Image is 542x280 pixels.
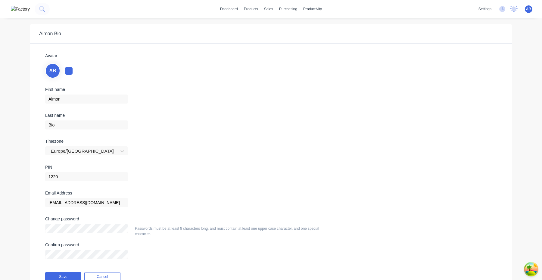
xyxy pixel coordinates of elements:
div: Timezone [45,139,190,143]
a: dashboard [217,5,241,14]
div: PIN [45,165,190,169]
div: sales [261,5,276,14]
div: Email Address [45,191,190,195]
span: Avatar [45,53,57,58]
div: Change password [45,217,128,221]
div: products [241,5,261,14]
div: settings [475,5,494,14]
button: Open Tanstack query devtools [525,263,537,275]
div: First name [45,87,190,92]
div: productivity [300,5,325,14]
span: Passwords must be at least 8 characters long, and must contain at least one upper case character,... [135,226,319,236]
span: AB [526,6,531,12]
div: Aimon Bio [36,30,61,37]
div: Confirm password [45,243,128,247]
span: AB [49,67,56,74]
div: purchasing [276,5,300,14]
img: Factory [11,6,30,12]
div: Last name [45,113,190,117]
